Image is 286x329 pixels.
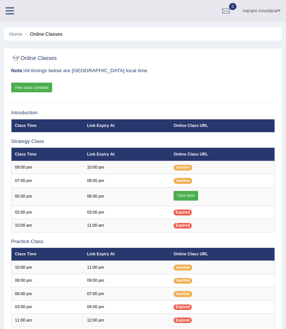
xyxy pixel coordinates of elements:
th: Link Expiry At [83,119,170,132]
th: Link Expiry At [83,148,170,161]
td: 06:00 pm [83,187,170,206]
h3: Strategy Class [11,139,275,144]
td: 09:00 pm [83,274,170,287]
span: Expired [174,317,192,323]
h3: All timings below are [GEOGRAPHIC_DATA] local time [11,68,275,74]
td: 11:00 pm [83,261,170,274]
td: 12:00 pm [83,314,170,327]
span: Expired [174,223,192,229]
td: 04:00 pm [83,300,170,313]
h3: Introduction [11,110,275,116]
th: Class Time [11,248,83,261]
span: Inactive [174,278,192,284]
td: 03:00 pm [11,300,83,313]
td: 11:00 am [11,314,83,327]
h2: Online Classes [11,54,175,63]
td: 08:00 pm [83,174,170,187]
td: 05:00 pm [11,187,83,206]
th: Class Time [11,119,83,132]
span: Inactive [174,265,192,270]
th: Link Expiry At [83,248,170,261]
span: Expired [174,210,192,215]
b: Note: [11,68,24,73]
span: Inactive [174,165,192,170]
td: 06:00 pm [11,287,83,300]
th: Online Class URL [170,119,275,132]
span: 0 [229,3,236,10]
a: Home [9,31,22,37]
td: 10:00 pm [11,261,83,274]
td: 09:00 pm [11,161,83,174]
li: Online Classes [23,31,63,38]
td: 07:00 pm [11,174,83,187]
td: 03:00 pm [83,206,170,219]
a: View class schedule [11,83,53,92]
td: 10:00 pm [83,161,170,174]
td: 02:00 pm [11,206,83,219]
span: Inactive [174,291,192,297]
th: Class Time [11,148,83,161]
span: Inactive [174,178,192,183]
h3: Practice Class [11,239,275,245]
th: Online Class URL [170,248,275,261]
td: 10:00 am [11,219,83,232]
td: 11:00 am [83,219,170,232]
td: 08:00 pm [11,274,83,287]
td: 07:00 pm [83,287,170,300]
th: Online Class URL [170,148,275,161]
a: Click Here [174,191,198,201]
span: Expired [174,304,192,310]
